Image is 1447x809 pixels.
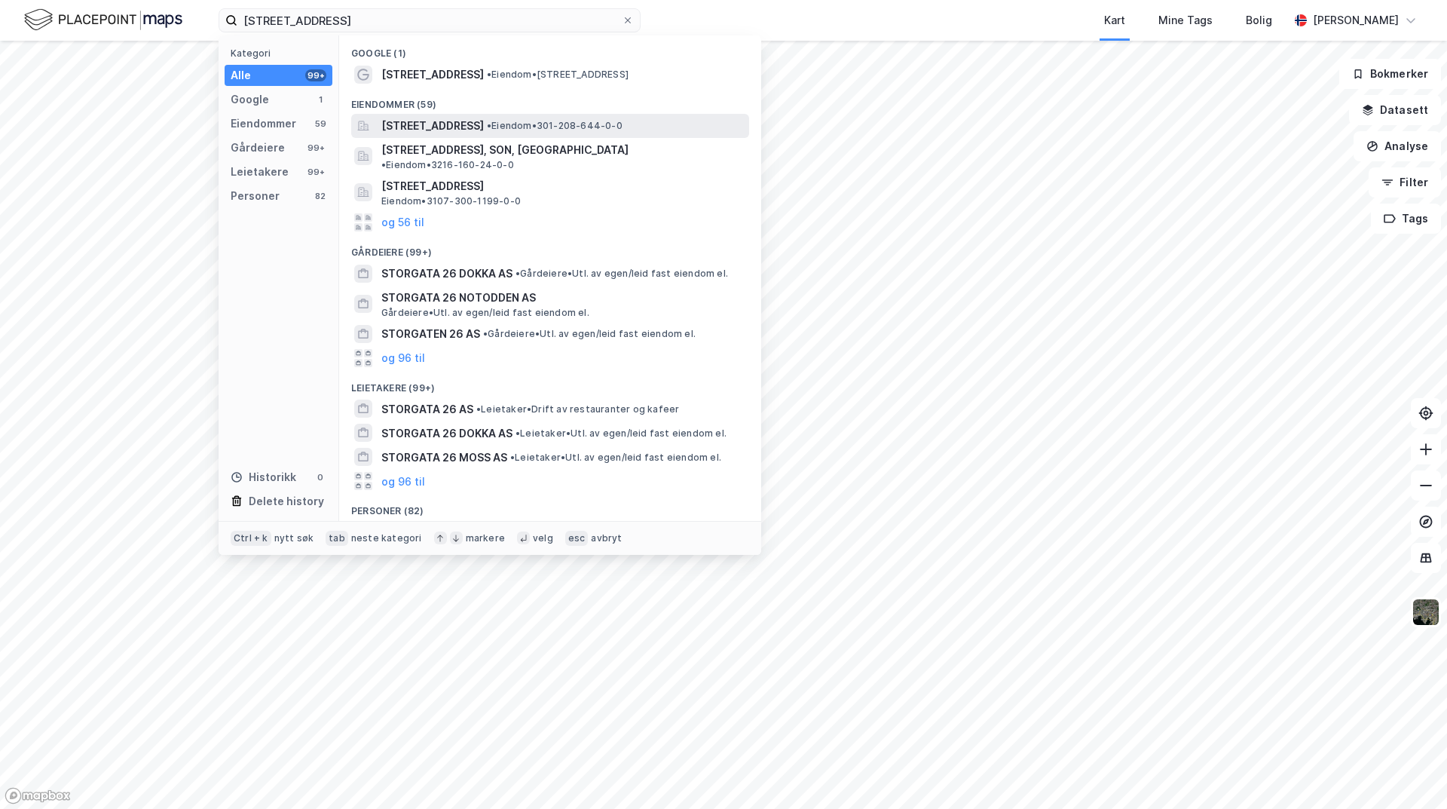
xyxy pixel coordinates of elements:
[381,195,521,207] span: Eiendom • 3107-300-1199-0-0
[476,403,679,415] span: Leietaker • Drift av restauranter og kafeer
[510,452,721,464] span: Leietaker • Utl. av egen/leid fast eiendom el.
[533,532,553,544] div: velg
[231,115,296,133] div: Eiendommer
[591,532,622,544] div: avbryt
[381,117,484,135] span: [STREET_ADDRESS]
[231,90,269,109] div: Google
[381,66,484,84] span: [STREET_ADDRESS]
[231,468,296,486] div: Historikk
[515,268,728,280] span: Gårdeiere • Utl. av egen/leid fast eiendom el.
[515,427,727,440] span: Leietaker • Utl. av egen/leid fast eiendom el.
[466,532,505,544] div: markere
[1339,59,1441,89] button: Bokmerker
[515,268,520,279] span: •
[487,69,629,81] span: Eiendom • [STREET_ADDRESS]
[381,307,589,319] span: Gårdeiere • Utl. av egen/leid fast eiendom el.
[231,139,285,157] div: Gårdeiere
[339,493,761,520] div: Personer (82)
[231,163,289,181] div: Leietakere
[1372,737,1447,809] div: Kontrollprogram for chat
[339,87,761,114] div: Eiendommer (59)
[305,166,326,178] div: 99+
[381,213,424,231] button: og 56 til
[487,120,623,132] span: Eiendom • 301-208-644-0-0
[381,400,473,418] span: STORGATA 26 AS
[231,531,271,546] div: Ctrl + k
[487,120,491,131] span: •
[487,69,491,80] span: •
[314,190,326,202] div: 82
[515,427,520,439] span: •
[381,424,512,443] span: STORGATA 26 DOKKA AS
[381,141,629,159] span: [STREET_ADDRESS], SON, [GEOGRAPHIC_DATA]
[1354,131,1441,161] button: Analyse
[476,403,481,415] span: •
[510,452,515,463] span: •
[1158,11,1213,29] div: Mine Tags
[351,532,422,544] div: neste kategori
[339,370,761,397] div: Leietakere (99+)
[339,35,761,63] div: Google (1)
[1412,598,1440,627] img: 9k=
[24,7,182,33] img: logo.f888ab2527a4732fd821a326f86c7f29.svg
[326,531,348,546] div: tab
[381,265,512,283] span: STORGATA 26 DOKKA AS
[381,159,386,170] span: •
[231,66,251,84] div: Alle
[381,449,507,467] span: STORGATA 26 MOSS AS
[483,328,696,340] span: Gårdeiere • Utl. av egen/leid fast eiendom el.
[381,349,425,367] button: og 96 til
[381,325,480,343] span: STORGATEN 26 AS
[314,118,326,130] div: 59
[1313,11,1399,29] div: [PERSON_NAME]
[1369,167,1441,198] button: Filter
[1246,11,1272,29] div: Bolig
[274,532,314,544] div: nytt søk
[1104,11,1125,29] div: Kart
[381,289,743,307] span: STORGATA 26 NOTODDEN AS
[305,142,326,154] div: 99+
[565,531,589,546] div: esc
[5,787,71,804] a: Mapbox homepage
[1372,737,1447,809] iframe: Chat Widget
[249,492,324,510] div: Delete history
[314,93,326,106] div: 1
[314,471,326,483] div: 0
[339,234,761,262] div: Gårdeiere (99+)
[1371,204,1441,234] button: Tags
[381,177,743,195] span: [STREET_ADDRESS]
[237,9,622,32] input: Søk på adresse, matrikkel, gårdeiere, leietakere eller personer
[231,47,332,59] div: Kategori
[1349,95,1441,125] button: Datasett
[483,328,488,339] span: •
[381,472,425,490] button: og 96 til
[305,69,326,81] div: 99+
[231,187,280,205] div: Personer
[381,159,514,171] span: Eiendom • 3216-160-24-0-0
